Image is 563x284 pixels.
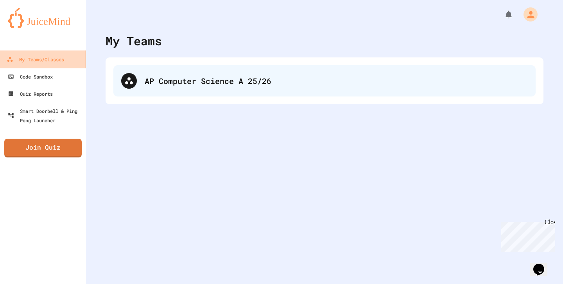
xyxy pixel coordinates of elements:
iframe: chat widget [530,253,555,276]
div: Code Sandbox [8,72,53,81]
div: My Notifications [489,8,515,21]
a: Join Quiz [4,139,82,157]
div: My Teams/Classes [7,55,64,64]
div: My Account [515,5,540,23]
iframe: chat widget [498,219,555,252]
div: AP Computer Science A 25/26 [113,65,536,96]
div: Chat with us now!Close [3,3,54,50]
div: Smart Doorbell & Ping Pong Launcher [8,106,83,125]
img: logo-orange.svg [8,8,78,28]
div: AP Computer Science A 25/26 [145,75,528,87]
div: My Teams [106,32,162,50]
div: Quiz Reports [8,89,53,98]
